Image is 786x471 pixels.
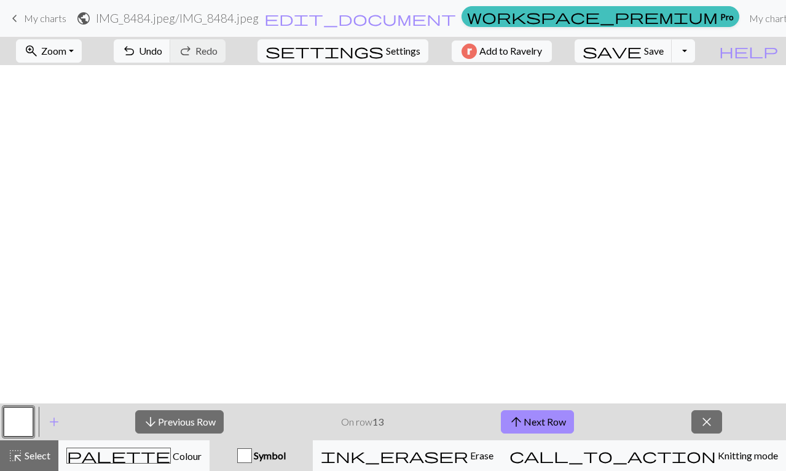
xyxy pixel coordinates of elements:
[341,415,383,429] p: On row
[265,44,383,58] i: Settings
[135,410,224,434] button: Previous Row
[321,447,468,464] span: ink_eraser
[58,440,210,471] button: Colour
[139,45,162,56] span: Undo
[252,450,286,461] span: Symbol
[462,44,477,59] img: Ravelry
[24,12,66,24] span: My charts
[96,11,259,25] h2: IMG_8484.jpeg / IMG_8484.jpeg
[479,44,542,59] span: Add to Ravelry
[122,42,136,60] span: undo
[313,440,501,471] button: Erase
[509,413,524,430] span: arrow_upward
[575,39,672,63] button: Save
[8,447,23,464] span: highlight_alt
[171,450,202,462] span: Colour
[509,447,716,464] span: call_to_action
[41,45,66,56] span: Zoom
[467,8,718,25] span: workspace_premium
[716,450,778,461] span: Knitting mode
[452,41,552,62] button: Add to Ravelry
[24,42,39,60] span: zoom_in
[47,413,61,430] span: add
[644,45,664,56] span: Save
[7,8,66,29] a: My charts
[210,440,313,471] button: Symbol
[143,413,158,430] span: arrow_downward
[462,6,739,27] a: Pro
[501,440,786,471] button: Knitting mode
[67,447,170,464] span: palette
[719,42,778,60] span: help
[7,10,22,27] span: keyboard_arrow_left
[76,10,91,27] span: public
[265,42,383,60] span: settings
[501,410,574,434] button: Next Row
[16,39,82,63] button: Zoom
[114,39,171,63] button: Undo
[257,39,428,63] button: SettingsSettings
[583,42,642,60] span: save
[372,416,383,427] strong: 13
[699,413,714,430] span: close
[23,450,50,461] span: Select
[468,450,493,461] span: Erase
[264,10,456,27] span: edit_document
[386,44,420,58] span: Settings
